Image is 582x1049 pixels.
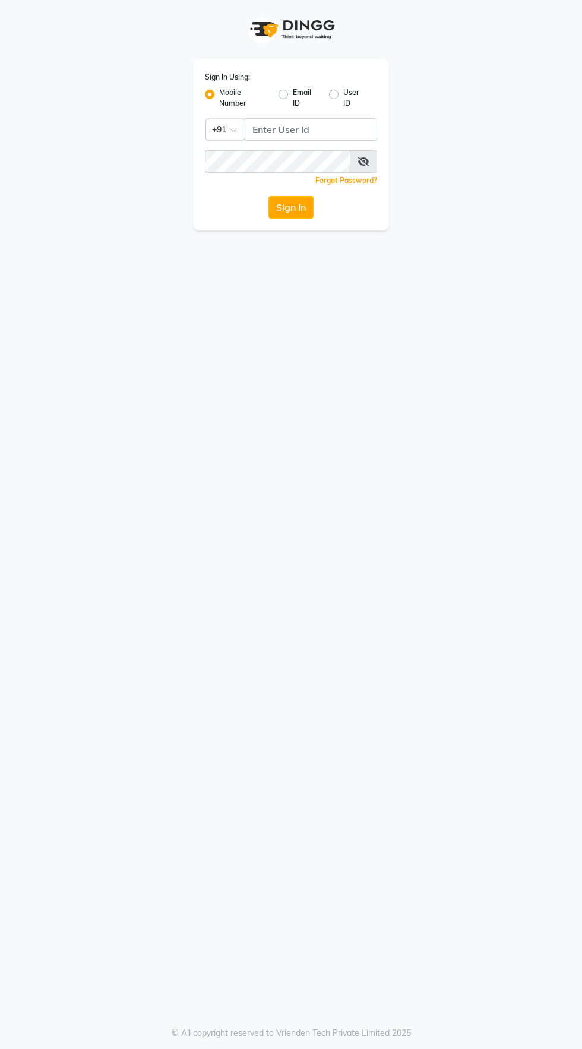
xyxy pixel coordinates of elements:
input: Username [205,150,350,173]
button: Sign In [268,196,314,219]
img: logo1.svg [243,12,339,47]
a: Forgot Password? [315,176,377,185]
label: Email ID [293,87,320,109]
label: Mobile Number [219,87,269,109]
input: Username [245,118,377,141]
label: Sign In Using: [205,72,250,83]
label: User ID [343,87,368,109]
